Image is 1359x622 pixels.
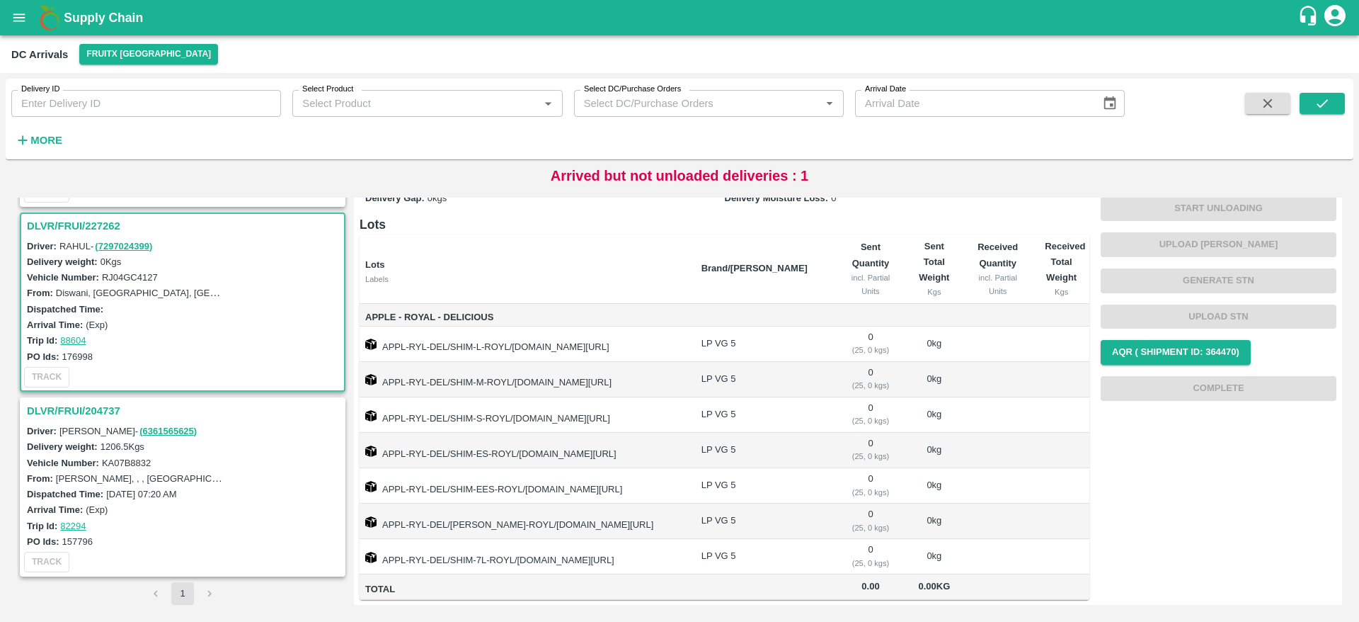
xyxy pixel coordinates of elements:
[1297,5,1322,30] div: customer-support
[64,8,1297,28] a: Supply Chain
[27,256,98,267] label: Delivery weight:
[27,504,83,515] label: Arrival Time:
[907,397,963,433] td: 0 kg
[62,351,93,362] label: 176998
[690,504,835,539] td: LP VG 5
[27,536,59,547] label: PO Ids:
[302,84,353,95] label: Select Product
[365,481,377,492] img: box
[297,94,534,113] input: Select Product
[102,458,151,468] label: KA07B8832
[365,374,377,385] img: box
[11,45,68,64] div: DC Arrivals
[27,272,99,283] label: Vehicle Number:
[101,256,122,267] label: 0 Kgs
[918,581,950,592] span: 0.00 Kg
[27,335,57,346] label: Trip Id:
[835,362,906,397] td: 0
[365,516,377,528] img: box
[725,193,829,203] label: Delivery Moisture Loss:
[690,362,835,397] td: LP VG 5
[365,552,377,563] img: box
[539,94,557,113] button: Open
[360,504,690,539] td: APPL-RYL-DEL/[PERSON_NAME]-ROYL/[DOMAIN_NAME][URL]
[27,351,59,362] label: PO Ids:
[11,90,281,117] input: Enter Delivery ID
[831,193,836,203] span: 0
[27,489,103,499] label: Dispatched Time:
[835,397,906,433] td: 0
[64,11,143,25] b: Supply Chain
[835,433,906,468] td: 0
[35,4,64,32] img: logo
[907,468,963,504] td: 0 kg
[855,90,1091,117] input: Arrival Date
[1045,241,1085,283] b: Received Total Weight
[846,579,895,595] span: 0.00
[86,320,108,330] label: (Exp)
[551,165,809,186] p: Arrived but not unloaded deliveries : 1
[3,1,35,34] button: open drawer
[428,193,447,203] span: 0 kgs
[690,397,835,433] td: LP VG 5
[101,441,144,452] label: 1206.5 Kgs
[106,489,176,499] label: [DATE] 07:20 AM
[11,128,66,152] button: More
[846,379,895,392] div: ( 25, 0 kgs)
[907,433,963,468] td: 0 kg
[852,242,890,268] b: Sent Quantity
[27,304,103,315] label: Dispatched Time:
[360,362,690,397] td: APPL-RYL-DEL/SHIM-M-ROYL/[DOMAIN_NAME][URL]
[30,135,62,146] strong: More
[102,272,158,283] label: RJ04GC4127
[1045,285,1078,298] div: Kgs
[21,84,59,95] label: Delivery ID
[56,473,243,484] label: [PERSON_NAME], , , [GEOGRAPHIC_DATA]
[977,242,1018,268] b: Received Quantity
[690,539,835,575] td: LP VG 5
[27,288,53,298] label: From:
[846,521,895,534] div: ( 25, 0 kgs)
[142,582,223,605] nav: pagination navigation
[973,271,1022,298] div: incl. Partial Units
[95,241,152,251] a: (7297024399)
[27,441,98,452] label: Delivery weight:
[584,84,681,95] label: Select DC/Purchase Orders
[846,557,895,570] div: ( 25, 0 kgs)
[846,344,895,356] div: ( 25, 0 kgs)
[365,273,690,285] div: Labels
[1101,340,1251,365] button: AQR ( Shipment Id: 364470)
[578,94,798,113] input: Select DC/Purchase Orders
[27,521,57,531] label: Trip Id:
[171,582,194,605] button: page 1
[360,215,1089,234] h6: Lots
[690,433,835,468] td: LP VG 5
[27,320,83,330] label: Arrival Time:
[701,263,808,273] b: Brand/[PERSON_NAME]
[62,536,93,547] label: 157796
[60,521,86,531] a: 82294
[27,426,57,436] label: Driver:
[846,271,895,298] div: incl. Partial Units
[919,241,949,283] b: Sent Total Weight
[27,217,343,235] h3: DLVR/FRUI/227262
[56,287,394,298] label: Diswani, [GEOGRAPHIC_DATA], [GEOGRAPHIC_DATA] , [GEOGRAPHIC_DATA]
[365,582,690,598] span: Total
[690,468,835,504] td: LP VG 5
[907,539,963,575] td: 0 kg
[835,539,906,575] td: 0
[27,402,343,420] h3: DLVR/FRUI/204737
[79,44,218,64] button: Select DC
[846,414,895,427] div: ( 25, 0 kgs)
[907,327,963,362] td: 0 kg
[1322,3,1348,33] div: account of current user
[918,285,951,298] div: Kgs
[365,310,690,326] span: Apple - Royal - Delicious
[365,339,377,350] img: box
[86,504,108,515] label: (Exp)
[27,473,53,484] label: From:
[365,259,384,270] b: Lots
[365,410,377,422] img: box
[360,539,690,575] td: APPL-RYL-DEL/SHIM-7L-ROYL/[DOMAIN_NAME][URL]
[820,94,839,113] button: Open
